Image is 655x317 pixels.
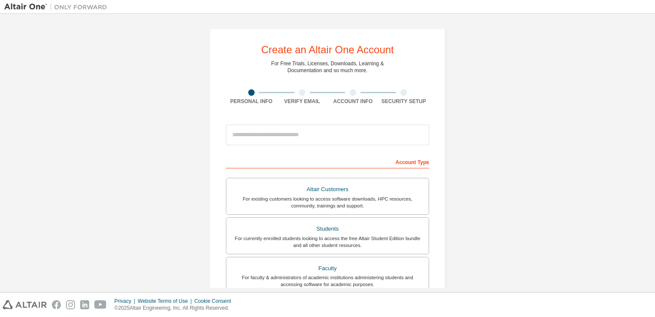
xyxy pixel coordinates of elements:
[231,262,424,274] div: Faculty
[80,300,89,309] img: linkedin.svg
[114,298,138,305] div: Privacy
[66,300,75,309] img: instagram.svg
[3,300,47,309] img: altair_logo.svg
[271,60,384,74] div: For Free Trials, Licenses, Downloads, Learning & Documentation and so much more.
[194,298,236,305] div: Cookie Consent
[114,305,236,312] p: © 2025 Altair Engineering, Inc. All Rights Reserved.
[52,300,61,309] img: facebook.svg
[231,235,424,249] div: For currently enrolled students looking to access the free Altair Student Edition bundle and all ...
[226,98,277,105] div: Personal Info
[226,155,429,168] div: Account Type
[138,298,194,305] div: Website Terms of Use
[277,98,328,105] div: Verify Email
[231,195,424,209] div: For existing customers looking to access software downloads, HPC resources, community, trainings ...
[231,274,424,288] div: For faculty & administrators of academic institutions administering students and accessing softwa...
[231,223,424,235] div: Students
[4,3,111,11] img: Altair One
[327,98,379,105] div: Account Info
[94,300,107,309] img: youtube.svg
[379,98,430,105] div: Security Setup
[261,45,394,55] div: Create an Altair One Account
[231,183,424,195] div: Altair Customers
